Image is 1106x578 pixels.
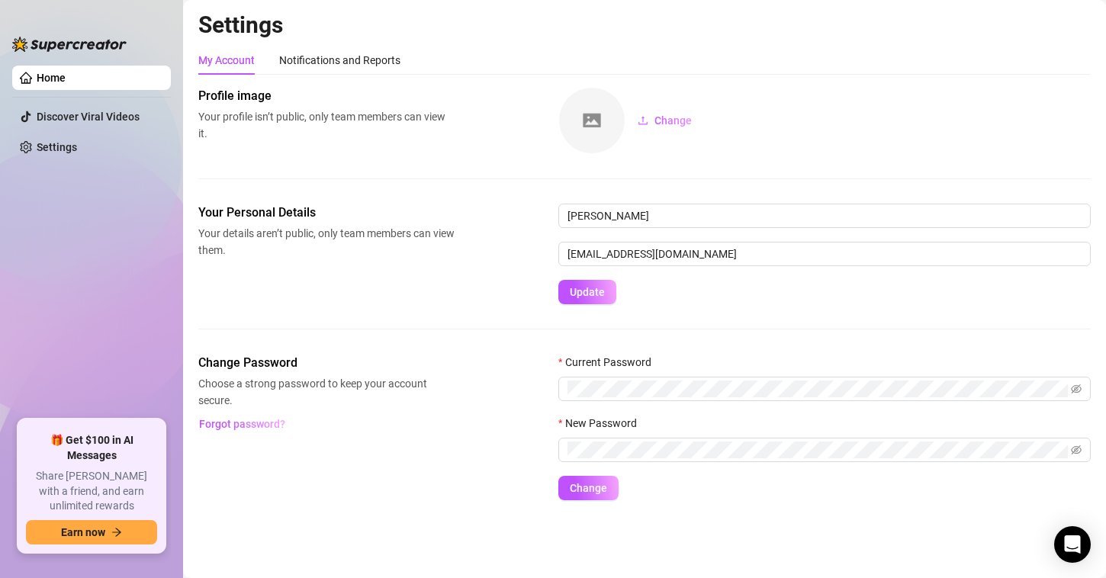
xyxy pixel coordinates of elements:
a: Discover Viral Videos [37,111,140,123]
img: logo-BBDzfeDw.svg [12,37,127,52]
span: Earn now [61,526,105,538]
span: Your profile isn’t public, only team members can view it. [198,108,455,142]
span: arrow-right [111,527,122,538]
button: Forgot password? [198,412,285,436]
div: Open Intercom Messenger [1054,526,1091,563]
input: New Password [567,442,1068,458]
h2: Settings [198,11,1091,40]
span: eye-invisible [1071,384,1082,394]
span: Profile image [198,87,455,105]
label: Current Password [558,354,661,371]
span: Change Password [198,354,455,372]
button: Change [558,476,619,500]
a: Settings [37,141,77,153]
input: Enter name [558,204,1091,228]
span: Forgot password? [199,418,285,430]
span: Your details aren’t public, only team members can view them. [198,225,455,258]
div: Notifications and Reports [279,52,400,69]
label: New Password [558,415,647,432]
span: Change [654,114,692,127]
span: upload [638,115,648,126]
input: Enter new email [558,242,1091,266]
button: Earn nowarrow-right [26,520,157,544]
span: eye-invisible [1071,445,1082,455]
span: Share [PERSON_NAME] with a friend, and earn unlimited rewards [26,469,157,514]
span: Update [570,286,605,298]
a: Home [37,72,66,84]
div: My Account [198,52,255,69]
button: Update [558,280,616,304]
span: Choose a strong password to keep your account secure. [198,375,455,409]
span: Your Personal Details [198,204,455,222]
span: Change [570,482,607,494]
span: 🎁 Get $100 in AI Messages [26,433,157,463]
img: square-placeholder.png [559,88,625,153]
button: Change [625,108,704,133]
input: Current Password [567,381,1068,397]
